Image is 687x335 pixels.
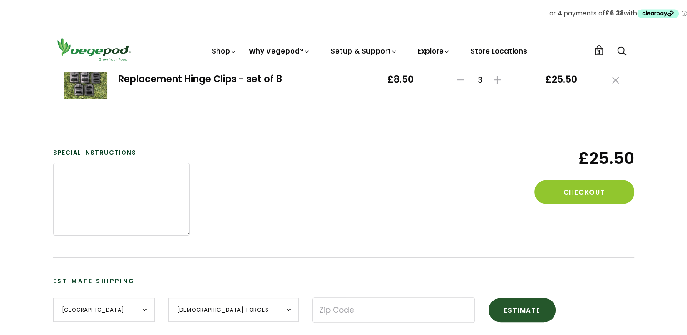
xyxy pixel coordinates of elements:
[597,48,601,56] span: 3
[617,47,626,56] a: Search
[64,54,107,99] img: Replacement Hinge Clips - set of 8
[469,75,491,84] span: 3
[470,46,527,56] a: Store Locations
[53,277,634,286] h3: Estimate Shipping
[497,148,634,168] span: £25.50
[418,46,450,56] a: Explore
[537,74,585,85] span: £25.50
[53,36,135,62] img: Vegepod
[489,298,556,322] button: Estimate
[249,46,311,56] a: Why Vegepod?
[212,46,237,56] a: Shop
[118,72,282,85] a: Replacement Hinge Clips - set of 8
[53,298,155,322] select: Country
[312,297,475,323] input: Zip Code
[331,46,398,56] a: Setup & Support
[594,45,604,55] a: 3
[168,298,299,322] select: Province
[534,180,634,204] button: Checkout
[380,74,421,85] span: £8.50
[53,148,190,158] label: Special instructions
